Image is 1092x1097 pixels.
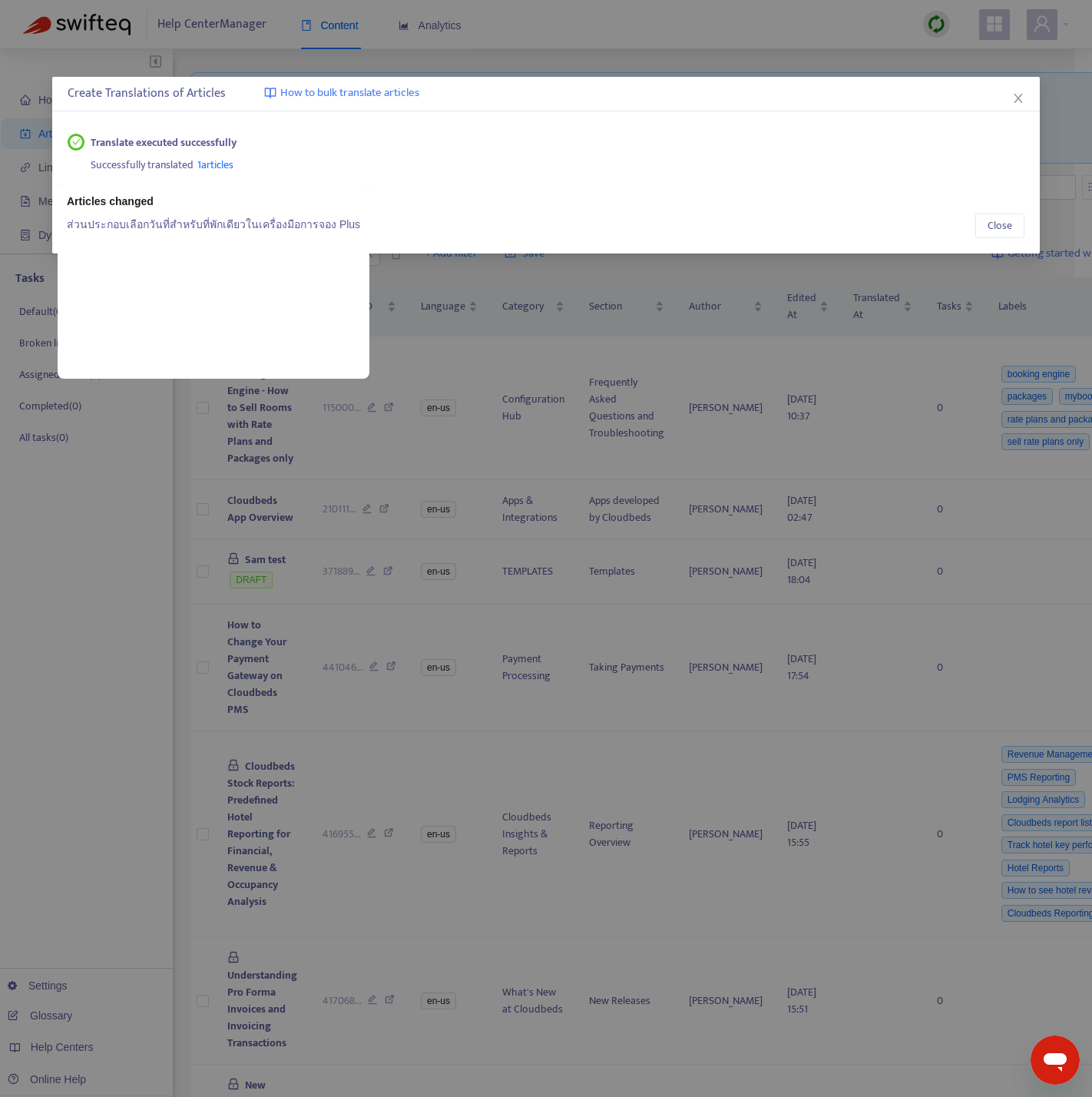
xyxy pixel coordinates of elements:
[68,85,1024,103] div: Create Translations of Articles
[67,193,360,210] div: Articles changed
[1012,92,1024,104] span: close
[1010,90,1027,107] button: Close
[264,87,276,99] img: image-link
[988,217,1012,234] span: Close
[975,214,1024,238] button: Close
[91,134,237,151] strong: Translate executed successfully
[197,156,233,174] span: 1 articles
[1031,1036,1080,1085] iframe: Button to launch messaging window
[91,151,1024,174] div: Successfully translated
[264,85,419,102] a: How to bulk translate articles
[280,85,419,102] span: How to bulk translate articles
[67,216,360,233] a: ส่วนประกอบเลือกวันที่สำหรับที่พักเดียวในเครื่องมือการจอง Plus
[72,138,81,146] span: check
